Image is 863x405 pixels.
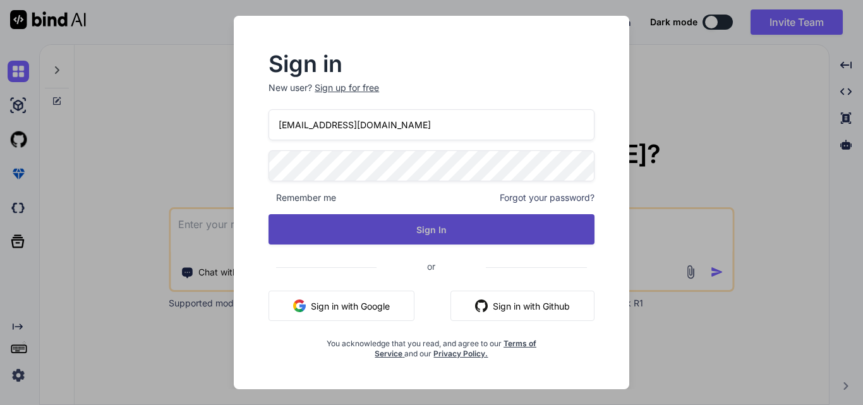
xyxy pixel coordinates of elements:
[269,109,594,140] input: Login or Email
[375,339,536,358] a: Terms of Service
[293,299,306,312] img: google
[269,291,414,321] button: Sign in with Google
[269,214,594,245] button: Sign In
[269,82,594,109] p: New user?
[433,349,488,358] a: Privacy Policy.
[450,291,594,321] button: Sign in with Github
[315,82,379,94] div: Sign up for free
[269,54,594,74] h2: Sign in
[475,299,488,312] img: github
[323,331,540,359] div: You acknowledge that you read, and agree to our and our
[269,191,336,204] span: Remember me
[377,251,486,282] span: or
[500,191,594,204] span: Forgot your password?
